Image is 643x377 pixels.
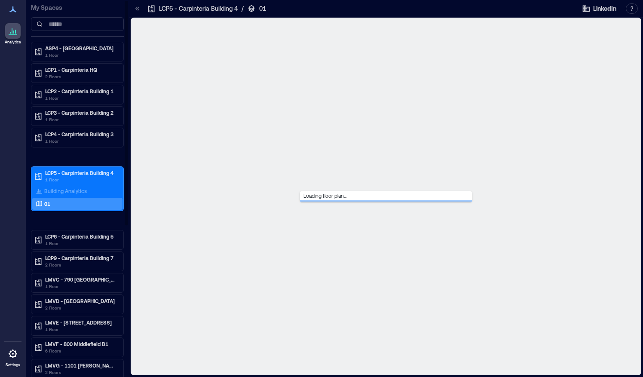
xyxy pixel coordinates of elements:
[45,88,117,95] p: LCP2 - Carpinteria Building 1
[44,200,50,207] p: 01
[45,369,117,376] p: 2 Floors
[45,109,117,116] p: LCP3 - Carpinteria Building 2
[45,138,117,144] p: 1 Floor
[259,4,266,13] p: 01
[2,21,24,47] a: Analytics
[45,283,117,290] p: 1 Floor
[45,73,117,80] p: 2 Floors
[45,95,117,101] p: 1 Floor
[45,319,117,326] p: LMVE - [STREET_ADDRESS]
[45,66,117,73] p: LCP1 - Carpinteria HQ
[45,169,117,176] p: LCP5 - Carpinteria Building 4
[31,3,124,12] p: My Spaces
[45,233,117,240] p: LCP6 - Carpinteria Building 5
[45,276,117,283] p: LMVC - 790 [GEOGRAPHIC_DATA] B2
[593,4,616,13] span: LinkedIn
[45,261,117,268] p: 2 Floors
[3,343,23,370] a: Settings
[44,187,87,194] p: Building Analytics
[6,362,20,368] p: Settings
[45,297,117,304] p: LMVD - [GEOGRAPHIC_DATA]
[45,176,117,183] p: 1 Floor
[45,240,117,247] p: 1 Floor
[45,52,117,58] p: 1 Floor
[5,40,21,45] p: Analytics
[45,45,117,52] p: ASP4 - [GEOGRAPHIC_DATA]
[579,2,619,15] button: LinkedIn
[300,189,350,202] span: Loading floor plan...
[45,362,117,369] p: LMVG - 1101 [PERSON_NAME] B7
[45,340,117,347] p: LMVF - 800 Middlefield B1
[45,304,117,311] p: 2 Floors
[45,326,117,333] p: 1 Floor
[159,4,238,13] p: LCP5 - Carpinteria Building 4
[45,347,117,354] p: 6 Floors
[45,116,117,123] p: 1 Floor
[45,131,117,138] p: LCP4 - Carpinteria Building 3
[45,254,117,261] p: LCP9 - Carpinteria Building 7
[242,4,244,13] p: /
